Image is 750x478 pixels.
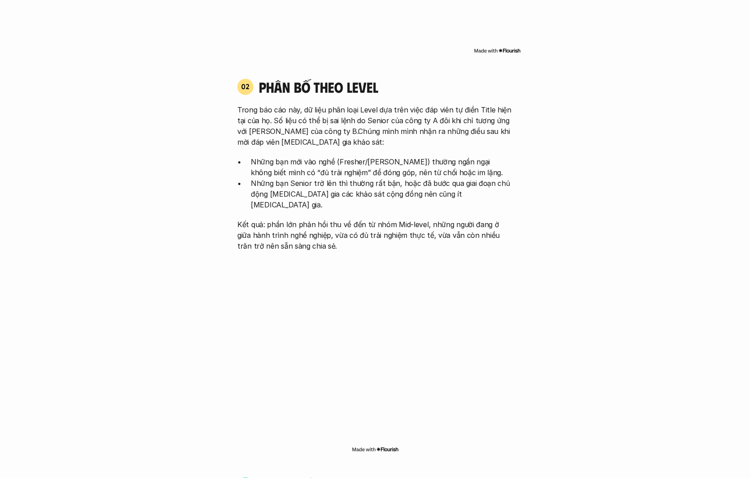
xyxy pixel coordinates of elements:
[251,156,513,178] p: Những bạn mới vào nghề (Fresher/[PERSON_NAME]) thường ngần ngại không biết mình có “đủ trải nghiệ...
[251,178,513,210] p: Những bạn Senior trở lên thì thường rất bận, hoặc đã bước qua giai đoạn chủ động [MEDICAL_DATA] g...
[474,47,521,54] img: Made with Flourish
[229,256,521,444] iframe: Interactive or visual content
[237,104,513,147] p: Trong báo cáo này, dữ liệu phân loại Level dựa trên việc đáp viên tự điền Title hiện tại của họ. ...
[241,83,250,90] p: 02
[259,78,513,95] h4: phân bố theo Level
[352,446,399,453] img: Made with Flourish
[237,219,513,251] p: Kết quả: phần lớn phản hồi thu về đến từ nhóm Mid-level, những người đang ở giữa hành trình nghề ...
